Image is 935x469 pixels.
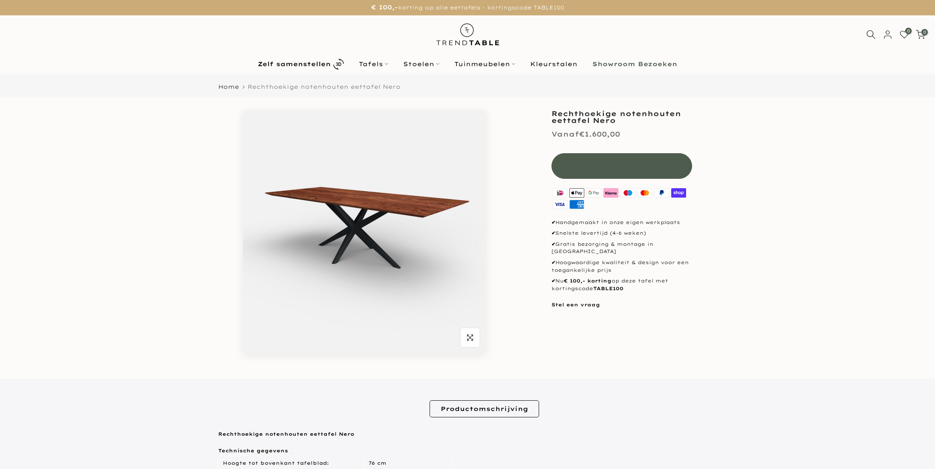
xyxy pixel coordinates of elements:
[551,241,555,247] strong: ✔
[551,259,692,274] p: Hoogwaardige kwaliteit & design voor een toegankelijke prijs
[619,187,636,199] img: maestro
[218,448,288,454] strong: Technische gegevens
[636,187,653,199] img: master
[551,199,569,210] img: visa
[551,219,692,227] p: Handgemaakt in onze eigen werkplaats
[551,128,620,140] div: €1.600,00
[551,130,579,138] span: Vanaf
[551,110,692,124] h1: Rechthoekige notenhouten eettafel Nero
[396,59,447,69] a: Stoelen
[551,230,555,236] strong: ✔
[602,187,619,199] img: klarna
[371,3,398,11] strong: € 100,-
[551,230,692,237] p: Snelste levertijd (4-6 weken)
[564,278,612,284] strong: € 100,- korting
[593,285,623,291] strong: TABLE100
[569,187,586,199] img: apple pay
[430,15,505,53] img: trend-table
[551,259,555,265] strong: ✔
[586,187,603,199] img: google pay
[900,30,909,39] a: 0
[430,400,539,417] a: Productomschrijving
[653,187,670,199] img: paypal
[670,187,687,199] img: shopify pay
[916,30,925,39] a: 0
[523,59,585,69] a: Kleurstalen
[551,278,555,284] strong: ✔
[551,277,692,292] p: Nu op deze tafel met kortingscode
[218,431,354,437] strong: Rechthoekige notenhouten eettafel Nero
[251,57,352,72] a: Zelf samenstellen
[585,59,685,69] a: Showroom Bezoeken
[551,187,569,199] img: ideal
[352,59,396,69] a: Tafels
[551,219,555,225] strong: ✔
[905,28,912,34] span: 0
[258,61,331,67] b: Zelf samenstellen
[921,29,928,35] span: 0
[218,84,239,90] a: Home
[248,83,401,90] span: Rechthoekige notenhouten eettafel Nero
[551,241,692,256] p: Gratis bezorging & montage in [GEOGRAPHIC_DATA]
[11,2,924,13] p: korting op alle eettafels - kortingscode TABLE100
[551,302,600,308] a: Stel een vraag
[592,61,677,67] b: Showroom Bezoeken
[447,59,523,69] a: Tuinmeubelen
[569,199,586,210] img: american express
